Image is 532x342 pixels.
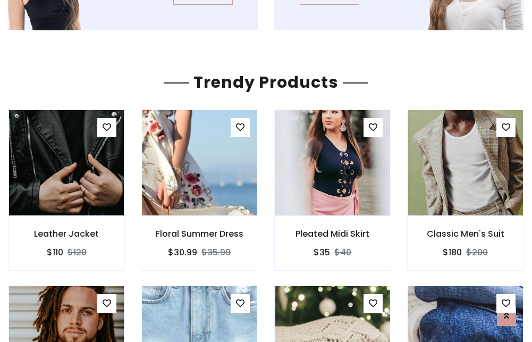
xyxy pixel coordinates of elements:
[408,229,523,239] h6: Classic Men's Suit
[466,246,488,258] del: $200
[443,247,462,257] h6: $180
[201,246,231,258] del: $35.99
[275,229,391,239] h6: Pleated Midi Skirt
[334,246,351,258] del: $40
[67,246,87,258] del: $120
[314,247,330,257] h6: $35
[189,71,343,94] span: Trendy Products
[9,229,124,239] h6: Leather Jacket
[168,247,197,257] h6: $30.99
[141,229,257,239] h6: Floral Summer Dress
[47,247,63,257] h6: $110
